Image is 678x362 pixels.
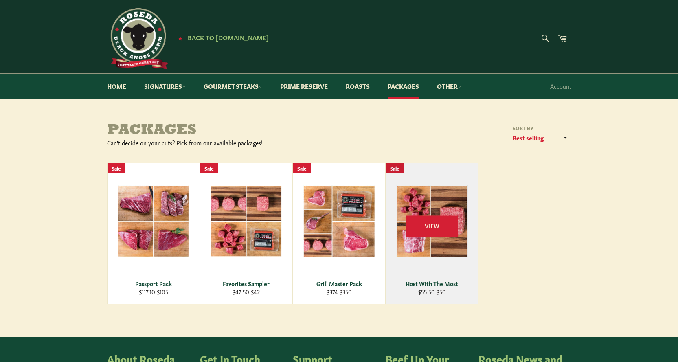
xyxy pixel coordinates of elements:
[293,163,311,173] div: Sale
[200,163,218,173] div: Sale
[386,163,478,304] a: Host With The Most Host With The Most $55.50 $50 View
[188,33,269,42] span: Back to [DOMAIN_NAME]
[118,185,189,257] img: Passport Pack
[380,74,427,99] a: Packages
[136,74,194,99] a: Signatures
[107,123,339,139] h1: Packages
[546,74,575,98] a: Account
[338,74,378,99] a: Roasts
[205,280,287,287] div: Favorites Sampler
[233,287,249,296] s: $47.50
[298,280,380,287] div: Grill Master Pack
[107,163,200,304] a: Passport Pack Passport Pack $117.10 $105
[139,287,155,296] s: $117.10
[429,74,470,99] a: Other
[195,74,270,99] a: Gourmet Steaks
[200,163,293,304] a: Favorites Sampler Favorites Sampler $47.50 $42
[211,186,282,257] img: Favorites Sampler
[205,288,287,296] div: $42
[406,216,458,237] span: View
[298,288,380,296] div: $350
[112,288,194,296] div: $105
[108,163,125,173] div: Sale
[293,163,386,304] a: Grill Master Pack Grill Master Pack $374 $350
[327,287,338,296] s: $374
[303,185,375,257] img: Grill Master Pack
[99,74,134,99] a: Home
[510,125,571,132] label: Sort by
[107,8,168,69] img: Roseda Beef
[107,139,339,147] div: Can't decide on your cuts? Pick from our available packages!
[272,74,336,99] a: Prime Reserve
[174,35,269,41] a: ★ Back to [DOMAIN_NAME]
[178,35,182,41] span: ★
[112,280,194,287] div: Passport Pack
[391,280,473,287] div: Host With The Most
